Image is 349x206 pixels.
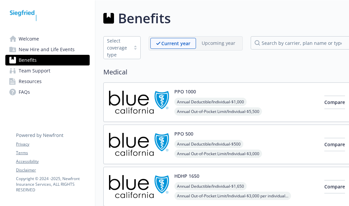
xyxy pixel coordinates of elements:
[202,40,235,47] p: Upcoming year
[174,150,262,158] span: Annual Out-of-Pocket Limit/Individual - $3,000
[19,55,37,65] span: Benefits
[174,130,193,137] button: PPO 500
[324,141,345,148] span: Compare
[174,88,196,95] button: PPO 1000
[19,34,39,44] span: Welcome
[16,167,89,173] a: Disclaimer
[174,192,291,200] span: Annual Out-of-Pocket Limit/Individual - $3,000 per individual / $3,500 per family member
[5,34,90,44] a: Welcome
[19,87,30,97] span: FAQs
[324,96,345,109] button: Compare
[118,8,171,28] h1: Benefits
[174,182,247,190] span: Annual Deductible/Individual - $1,650
[324,99,345,105] span: Compare
[16,141,89,147] a: Privacy
[16,176,89,193] p: Copyright © 2024 - 2025 , Newfront Insurance Services, ALL RIGHTS RESERVED
[174,98,247,106] span: Annual Deductible/Individual - $1,000
[19,44,75,55] span: New Hire and Life Events
[19,76,42,87] span: Resources
[109,130,169,158] img: Blue Shield of California carrier logo
[174,107,262,116] span: Annual Out-of-Pocket Limit/Individual - $5,500
[324,183,345,190] span: Compare
[5,44,90,55] a: New Hire and Life Events
[109,88,169,116] img: Blue Shield of California carrier logo
[19,65,50,76] span: Team Support
[196,38,241,49] span: Upcoming year
[5,87,90,97] a: FAQs
[5,55,90,65] a: Benefits
[5,65,90,76] a: Team Support
[109,172,169,201] img: Blue Shield of California carrier logo
[324,180,345,193] button: Compare
[16,158,89,164] a: Accessibility
[16,150,89,156] a: Terms
[161,40,190,47] p: Current year
[174,172,199,179] button: HDHP 1650
[5,76,90,87] a: Resources
[324,138,345,151] button: Compare
[107,37,127,58] div: Select coverage type
[174,140,243,148] span: Annual Deductible/Individual - $500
